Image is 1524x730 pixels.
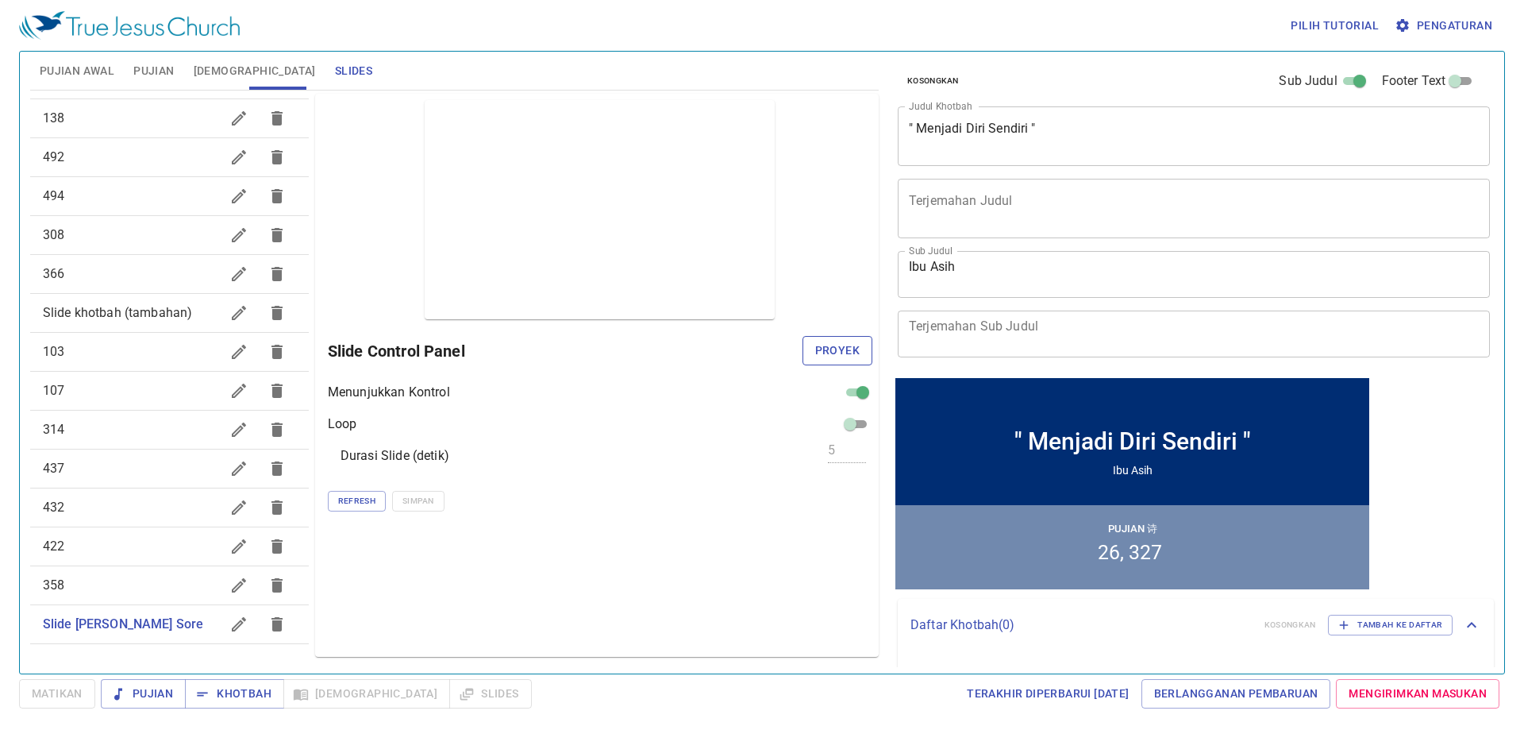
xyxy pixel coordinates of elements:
span: Tambah ke Daftar [1338,618,1442,632]
i: Belum ada yang disimpan [910,666,1060,681]
div: 432 [30,489,309,527]
span: Terakhir Diperbarui [DATE] [967,684,1129,704]
span: Kosongkan [907,74,959,88]
span: Slide Jojo Sore [43,616,204,632]
button: Pilih tutorial [1284,11,1385,41]
a: Berlangganan Pembaruan [1141,679,1331,709]
button: Kosongkan [898,71,968,91]
span: Proyek [815,341,860,361]
span: Pengaturan [1398,16,1492,36]
img: True Jesus Church [19,11,240,40]
textarea: " Menjadi Diri Sendiri " [909,121,1479,151]
button: Tambah ke Daftar [1328,615,1453,635]
div: Daftar Khotbah(0)KosongkanTambah ke Daftar [898,599,1494,651]
span: Slides [335,61,372,81]
div: 358 [30,566,309,604]
span: Sub Judul [1279,71,1337,91]
span: Pujian Awal [40,61,114,81]
span: [DEMOGRAPHIC_DATA] [194,61,316,81]
button: Pujian [101,679,186,709]
span: 138 [43,110,64,126]
span: 314 [43,422,64,437]
span: Pujian [114,684,173,704]
div: 308 [30,216,309,254]
div: 492 [30,138,309,176]
span: Pujian [133,61,174,81]
p: Menunjukkan Kontrol [328,383,450,402]
p: Durasi Slide (detik) [341,446,449,465]
button: Proyek [802,336,872,365]
span: Khotbah [198,684,271,704]
span: 422 [43,539,64,554]
span: 437 [43,461,64,476]
span: 107 [43,383,64,398]
span: 103 [43,344,64,359]
span: Refresh [338,494,375,508]
div: 494 [30,177,309,215]
span: Footer Text [1382,71,1446,91]
span: 358 [43,577,64,593]
textarea: Ibu Asih [909,259,1479,289]
p: Daftar Khotbah ( 0 ) [910,616,1252,635]
div: 366 [30,255,309,293]
div: Slide khotbah (tambahan) [30,294,309,332]
div: 138 [30,99,309,137]
span: Berlangganan Pembaruan [1154,684,1318,704]
div: 103 [30,333,309,371]
button: Refresh [328,491,386,512]
span: Slide khotbah (tambahan) [43,305,193,320]
span: 308 [43,227,64,242]
iframe: from-child [891,374,1373,593]
p: Loop [328,415,357,434]
span: 492 [43,149,64,164]
div: Slide [PERSON_NAME] Sore [30,605,309,643]
button: Khotbah [185,679,284,709]
span: Mengirimkan Masukan [1349,684,1487,704]
h6: Slide Control Panel [328,338,802,364]
div: 314 [30,411,309,449]
button: Pengaturan [1391,11,1499,41]
span: 494 [43,188,64,203]
span: Pilih tutorial [1291,16,1379,36]
div: 107 [30,372,309,410]
span: 432 [43,500,64,515]
span: 366 [43,266,64,281]
a: Mengirimkan Masukan [1336,679,1499,709]
div: 422 [30,527,309,566]
div: 437 [30,450,309,488]
a: Terakhir Diperbarui [DATE] [960,679,1135,709]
